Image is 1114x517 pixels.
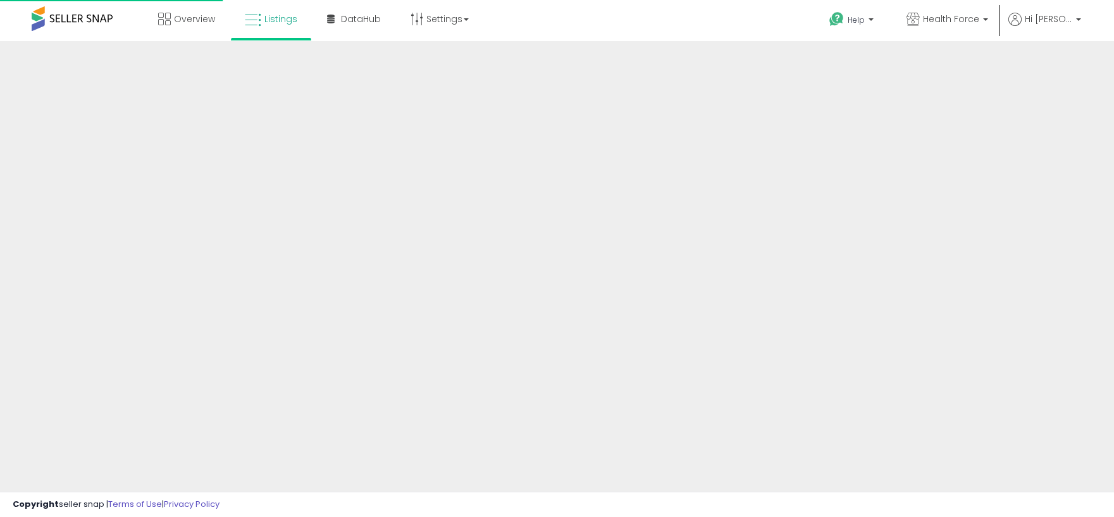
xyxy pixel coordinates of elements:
span: Help [848,15,865,25]
span: Hi [PERSON_NAME] [1025,13,1072,25]
a: Hi [PERSON_NAME] [1008,13,1081,41]
div: seller snap | | [13,499,220,511]
a: Privacy Policy [164,498,220,510]
i: Get Help [829,11,845,27]
a: Help [819,2,886,41]
span: DataHub [341,13,381,25]
span: Listings [264,13,297,25]
a: Terms of Use [108,498,162,510]
strong: Copyright [13,498,59,510]
span: Health Force [923,13,979,25]
span: Overview [174,13,215,25]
